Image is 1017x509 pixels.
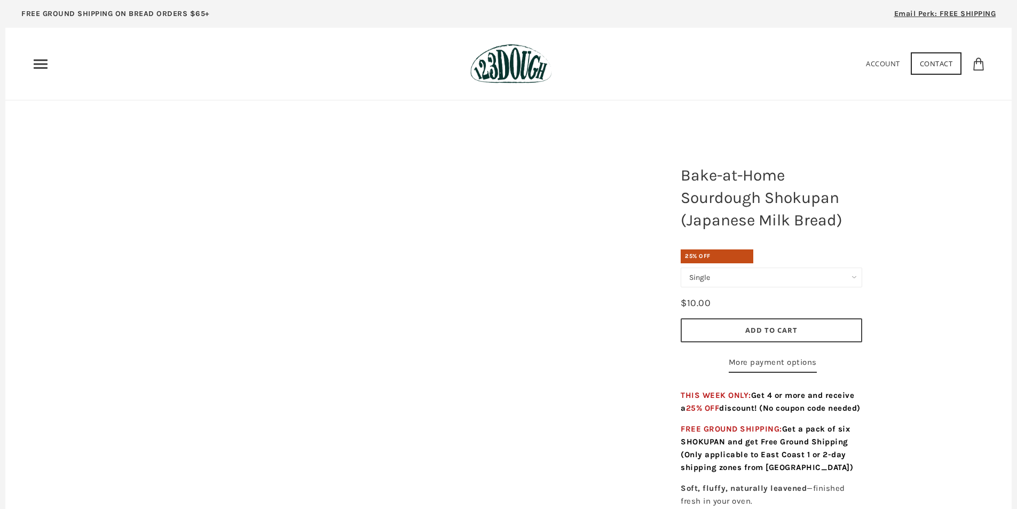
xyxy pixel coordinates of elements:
a: Account [866,59,900,68]
span: 25% OFF [686,403,720,413]
h1: Bake-at-Home Sourdough Shokupan (Japanese Milk Bread) [673,159,870,237]
a: Bake-at-Home Sourdough Shokupan (Japanese Milk Bread) [133,154,638,474]
button: Add to Cart [681,318,862,342]
span: FREE GROUND SHIPPING: [681,424,853,472]
p: FREE GROUND SHIPPING ON BREAD ORDERS $65+ [21,8,210,20]
div: $10.00 [681,295,711,311]
strong: Soft, fluffy, naturally leavened [681,483,807,493]
div: 25% OFF [681,249,753,263]
span: Get 4 or more and receive a discount! (No coupon code needed) [681,390,861,413]
a: Email Perk: FREE SHIPPING [878,5,1012,28]
a: FREE GROUND SHIPPING ON BREAD ORDERS $65+ [5,5,226,28]
span: Add to Cart [745,325,798,335]
a: More payment options [729,356,817,373]
nav: Primary [32,56,49,73]
img: 123Dough Bakery [470,44,552,84]
a: Contact [911,52,962,75]
span: Email Perk: FREE SHIPPING [894,9,996,18]
span: THIS WEEK ONLY: [681,390,861,413]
